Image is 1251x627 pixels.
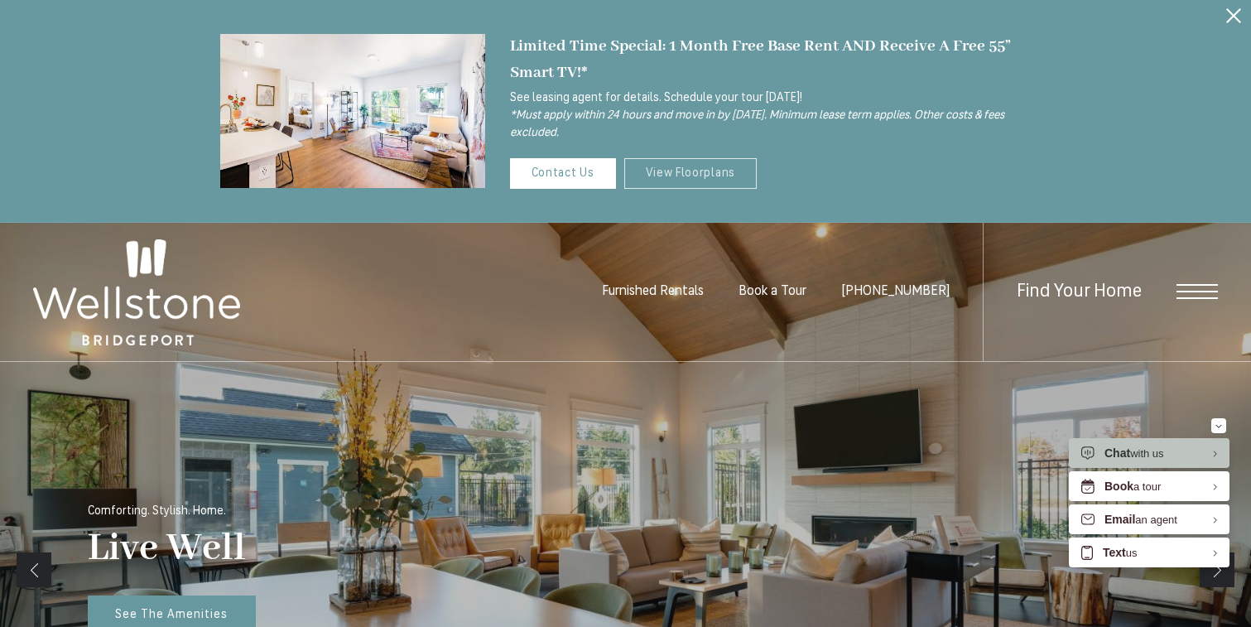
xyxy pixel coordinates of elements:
a: Find Your Home [1017,282,1142,301]
p: Welcome Home [88,526,357,573]
span: View Floorplans [115,609,209,621]
a: Previous [17,552,51,587]
a: Next [1200,552,1234,587]
i: *Must apply within 24 hours and move in by [DATE]. Minimum lease term applies. Other costs & fees... [510,109,1004,139]
p: See leasing agent for details. Schedule your tour [DATE]! [510,89,1032,142]
p: Find Your Perfect Fit [88,505,190,518]
a: View Floorplans [624,158,758,189]
button: Open Menu [1176,284,1218,299]
div: Limited Time Special: 1 Month Free Base Rent AND Receive A Free 55” Smart TV!* [510,33,1032,85]
a: Book a Tour [739,285,806,298]
span: [PHONE_NUMBER] [841,285,950,298]
a: Contact Us [510,158,616,189]
img: Settle into comfort at Wellstone [220,34,485,189]
a: Furnished Rentals [602,285,704,298]
img: Wellstone [33,239,240,345]
a: Call us at (253) 400-3144 [841,285,950,298]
